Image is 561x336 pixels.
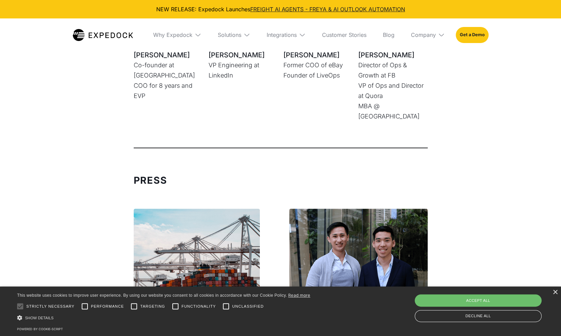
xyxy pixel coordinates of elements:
[405,18,450,51] div: Company
[261,18,311,51] div: Integrations
[153,31,192,38] div: Why Expedock
[415,310,542,322] div: Decline all
[232,304,264,309] span: Unclassified
[218,31,241,38] div: Solutions
[17,327,63,331] a: Powered by cookie-script
[134,50,203,60] h1: [PERSON_NAME]
[209,60,278,81] p: VP Engineering at LinkedIn
[212,18,256,51] div: Solutions
[283,60,353,81] p: Former COO of eBay Founder of LiveOps
[26,304,75,309] span: Strictly necessary
[288,293,310,298] a: Read more
[358,50,428,60] h1: [PERSON_NAME]
[447,262,561,336] iframe: Chat Widget
[182,304,216,309] span: Functionality
[17,293,287,298] span: This website uses cookies to improve user experience. By using our website you consent to all coo...
[5,5,556,13] div: NEW RELEASE: Expedock Launches
[415,294,542,307] div: Accept all
[377,18,400,51] a: Blog
[250,6,405,13] a: FREIGHT AI AGENTS - FREYA & AI OUTLOOK AUTOMATION
[148,18,207,51] div: Why Expedock
[411,31,436,38] div: Company
[140,304,165,309] span: Targeting
[317,18,372,51] a: Customer Stories
[91,304,124,309] span: Performance
[25,316,54,320] span: Show details
[209,50,278,60] h1: [PERSON_NAME]
[267,31,297,38] div: Integrations
[283,50,353,60] h1: [PERSON_NAME]
[456,27,488,43] a: Get a Demo
[134,174,167,186] strong: Press
[17,314,310,321] div: Show details
[134,60,203,101] p: Co-founder at [GEOGRAPHIC_DATA] COO for 8 years and EVP
[358,60,428,122] p: Director of Ops & Growth at FB VP of Ops and Director at Quora MBA @ [GEOGRAPHIC_DATA]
